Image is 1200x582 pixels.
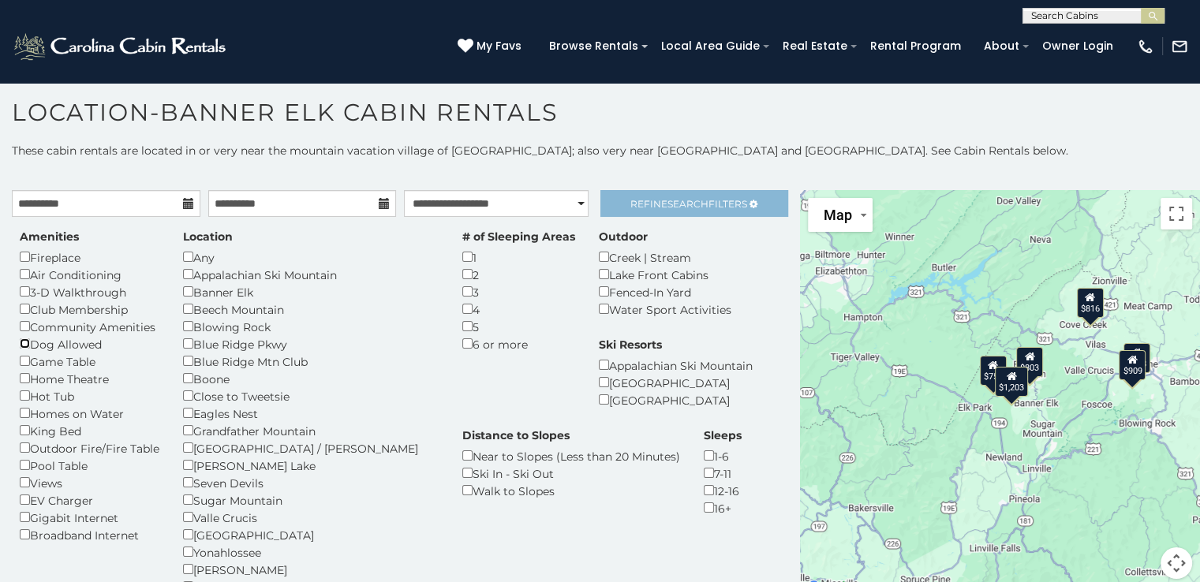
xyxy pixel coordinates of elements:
[183,439,439,457] div: [GEOGRAPHIC_DATA] / [PERSON_NAME]
[477,38,521,54] span: My Favs
[183,405,439,422] div: Eagles Nest
[979,355,1006,385] div: $755
[20,491,159,509] div: EV Charger
[1016,347,1043,377] div: $803
[704,427,742,443] label: Sleeps
[183,229,233,244] label: Location
[599,229,648,244] label: Outdoor
[183,266,439,283] div: Appalachian Ski Mountain
[20,300,159,318] div: Club Membership
[20,457,159,474] div: Pool Table
[20,229,79,244] label: Amenities
[994,367,1027,397] div: $1,203
[183,474,439,491] div: Seven Devils
[704,464,742,482] div: 7-11
[1161,198,1192,229] button: Toggle fullscreen view
[183,387,439,405] div: Close to Tweetsie
[704,447,742,464] div: 1-6
[462,464,680,482] div: Ski In - Ski Out
[183,457,439,474] div: [PERSON_NAME] Lake
[1161,547,1192,579] button: Map camera controls
[20,474,159,491] div: Views
[462,300,575,318] div: 4
[1123,343,1150,373] div: $808
[183,318,439,335] div: Blowing Rock
[976,34,1027,58] a: About
[775,34,855,58] a: Real Estate
[600,190,789,217] a: RefineSearchFilters
[20,318,159,335] div: Community Amenities
[183,283,439,300] div: Banner Elk
[20,353,159,370] div: Game Table
[20,370,159,387] div: Home Theatre
[462,335,575,353] div: 6 or more
[20,335,159,353] div: Dog Allowed
[704,499,742,517] div: 16+
[1076,288,1103,318] div: $816
[20,439,159,457] div: Outdoor Fire/Fire Table
[599,283,731,300] div: Fenced-In Yard
[183,300,439,318] div: Beech Mountain
[599,248,731,266] div: Creek | Stream
[183,509,439,526] div: Valle Crucis
[667,198,708,210] span: Search
[808,198,873,232] button: Change map style
[183,353,439,370] div: Blue Ridge Mtn Club
[20,248,159,266] div: Fireplace
[599,356,753,374] div: Appalachian Ski Mountain
[462,229,575,244] label: # of Sleeping Areas
[1119,350,1146,380] div: $909
[1034,34,1121,58] a: Owner Login
[20,509,159,526] div: Gigabit Internet
[20,387,159,405] div: Hot Tub
[862,34,969,58] a: Rental Program
[630,198,747,210] span: Refine Filters
[462,248,575,266] div: 1
[12,31,230,62] img: White-1-2.png
[541,34,646,58] a: Browse Rentals
[653,34,768,58] a: Local Area Guide
[183,491,439,509] div: Sugar Mountain
[20,283,159,300] div: 3-D Walkthrough
[20,266,159,283] div: Air Conditioning
[462,447,680,464] div: Near to Slopes (Less than 20 Minutes)
[599,300,731,318] div: Water Sport Activities
[599,266,731,283] div: Lake Front Cabins
[183,370,439,387] div: Boone
[462,266,575,283] div: 2
[704,482,742,499] div: 12-16
[20,526,159,543] div: Broadband Internet
[462,318,575,335] div: 5
[183,526,439,543] div: [GEOGRAPHIC_DATA]
[824,207,852,223] span: Map
[183,561,439,578] div: [PERSON_NAME]
[599,374,753,391] div: [GEOGRAPHIC_DATA]
[183,422,439,439] div: Grandfather Mountain
[599,337,662,353] label: Ski Resorts
[20,405,159,422] div: Homes on Water
[462,482,680,499] div: Walk to Slopes
[183,248,439,266] div: Any
[599,391,753,409] div: [GEOGRAPHIC_DATA]
[183,335,439,353] div: Blue Ridge Pkwy
[183,543,439,561] div: Yonahlossee
[1171,38,1188,55] img: mail-regular-white.png
[458,38,525,55] a: My Favs
[20,422,159,439] div: King Bed
[1137,38,1154,55] img: phone-regular-white.png
[462,283,575,300] div: 3
[462,427,570,443] label: Distance to Slopes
